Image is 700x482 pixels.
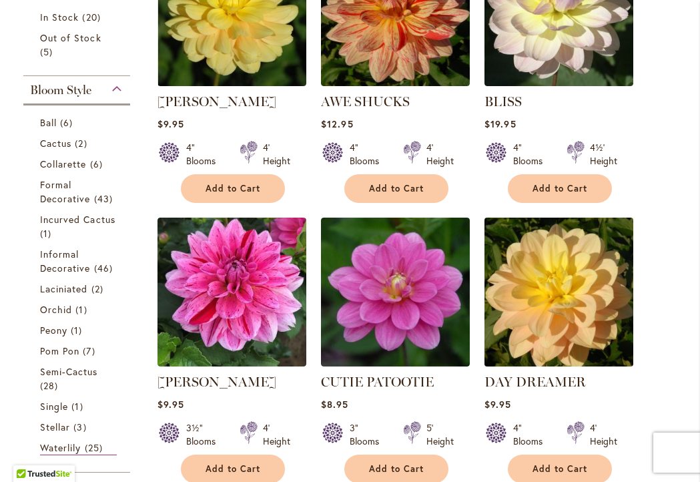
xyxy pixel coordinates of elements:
[40,344,79,357] span: Pom Pon
[484,76,633,89] a: BLISS
[590,141,617,168] div: 4½' Height
[350,421,387,448] div: 3" Blooms
[369,183,424,194] span: Add to Cart
[40,115,117,130] a: Ball 6
[40,365,117,393] a: Semi-Cactus 28
[40,282,88,295] span: Laciniated
[40,248,91,274] span: Informal Decorative
[484,356,633,369] a: DAY DREAMER
[40,11,79,23] span: In Stock
[40,399,117,413] a: Single 1
[40,344,117,358] a: Pom Pon 7
[181,174,285,203] button: Add to Cart
[40,10,117,24] a: In Stock 20
[40,136,117,150] a: Cactus 2
[186,141,224,168] div: 4" Blooms
[60,115,76,130] span: 6
[426,421,454,448] div: 5' Height
[206,463,260,475] span: Add to Cart
[157,117,184,130] span: $9.95
[90,157,106,171] span: 6
[40,420,117,434] a: Stellar 3
[40,400,68,413] span: Single
[40,324,67,336] span: Peony
[40,441,81,454] span: Waterlily
[75,302,90,316] span: 1
[484,117,516,130] span: $19.95
[85,441,106,455] span: 25
[508,174,612,203] button: Add to Cart
[94,192,116,206] span: 43
[40,282,117,296] a: Laciniated 2
[30,83,91,97] span: Bloom Style
[40,441,117,455] a: Waterlily 25
[40,212,117,240] a: Incurved Cactus 1
[40,158,87,170] span: Collarette
[82,10,103,24] span: 20
[321,76,470,89] a: AWE SHUCKS
[263,141,290,168] div: 4' Height
[40,302,117,316] a: Orchid 1
[40,116,57,129] span: Ball
[321,218,470,367] img: CUTIE PATOOTIE
[71,399,86,413] span: 1
[40,45,56,59] span: 5
[75,136,90,150] span: 2
[91,282,107,296] span: 2
[157,76,306,89] a: AHOY MATEY
[40,137,71,150] span: Cactus
[481,214,637,370] img: DAY DREAMER
[83,344,98,358] span: 7
[513,421,551,448] div: 4" Blooms
[40,226,55,240] span: 1
[350,141,387,168] div: 4" Blooms
[369,463,424,475] span: Add to Cart
[157,93,276,109] a: [PERSON_NAME]
[206,183,260,194] span: Add to Cart
[321,117,353,130] span: $12.95
[263,421,290,448] div: 4' Height
[40,31,101,44] span: Out of Stock
[321,93,410,109] a: AWE SHUCKS
[484,398,511,411] span: $9.95
[513,141,551,168] div: 4" Blooms
[321,398,348,411] span: $8.95
[73,420,89,434] span: 3
[94,261,116,275] span: 46
[157,374,276,390] a: [PERSON_NAME]
[186,421,224,448] div: 3½" Blooms
[40,213,115,226] span: Incurved Cactus
[484,374,586,390] a: DAY DREAMER
[157,398,184,411] span: $9.95
[40,178,91,205] span: Formal Decorative
[40,31,117,59] a: Out of Stock 5
[426,141,454,168] div: 4' Height
[157,218,306,367] img: CHA CHING
[40,157,117,171] a: Collarette 6
[533,183,587,194] span: Add to Cart
[533,463,587,475] span: Add to Cart
[40,365,98,378] span: Semi-Cactus
[40,323,117,337] a: Peony 1
[40,178,117,206] a: Formal Decorative 43
[157,356,306,369] a: CHA CHING
[321,356,470,369] a: CUTIE PATOOTIE
[71,323,85,337] span: 1
[590,421,617,448] div: 4' Height
[344,174,448,203] button: Add to Cart
[484,93,522,109] a: BLISS
[40,303,72,316] span: Orchid
[40,247,117,275] a: Informal Decorative 46
[40,379,61,393] span: 28
[40,421,70,433] span: Stellar
[10,435,47,472] iframe: Launch Accessibility Center
[321,374,434,390] a: CUTIE PATOOTIE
